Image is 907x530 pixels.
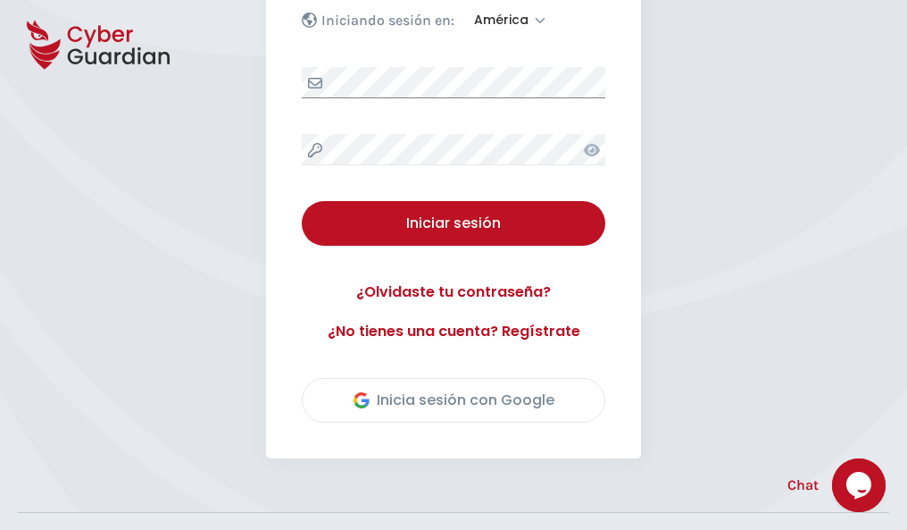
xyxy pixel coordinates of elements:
button: Iniciar sesión [302,201,605,246]
span: Chat [787,475,819,496]
a: ¿No tienes una cuenta? Regístrate [302,321,605,342]
div: Iniciar sesión [315,213,592,234]
button: Inicia sesión con Google [302,378,605,423]
div: Inicia sesión con Google [354,390,554,411]
iframe: chat widget [832,458,889,512]
a: ¿Olvidaste tu contraseña? [302,282,605,303]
